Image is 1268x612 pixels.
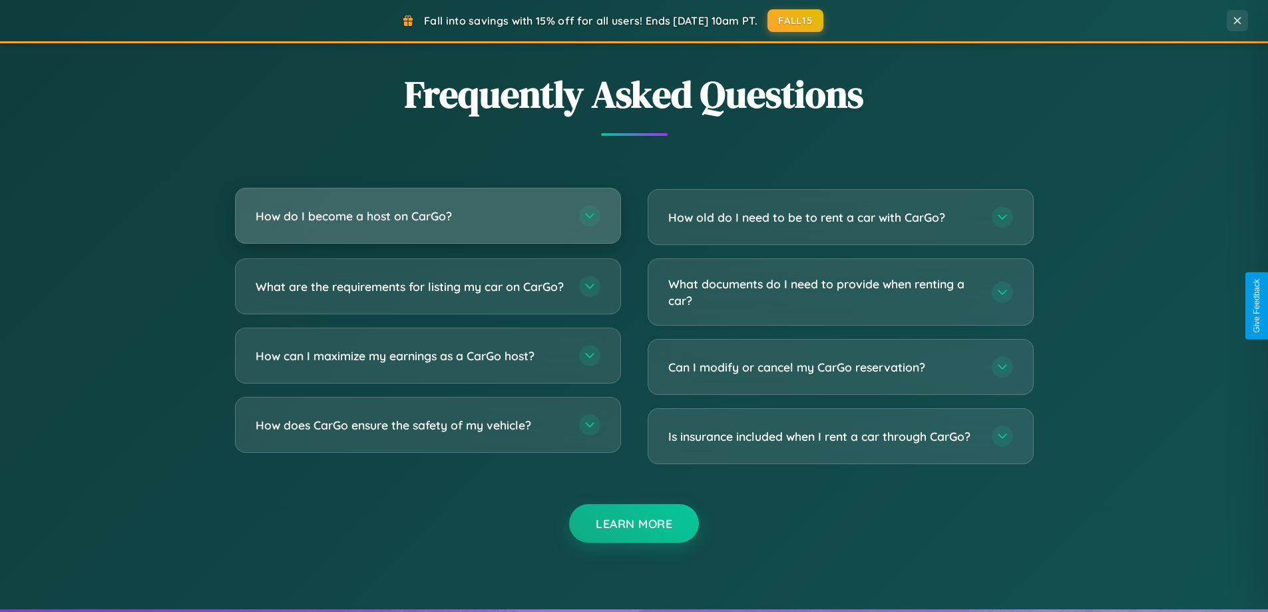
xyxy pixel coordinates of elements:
[256,417,566,434] h3: How does CarGo ensure the safety of my vehicle?
[235,69,1034,120] h2: Frequently Asked Questions
[1252,279,1261,333] div: Give Feedback
[668,276,978,308] h3: What documents do I need to provide when renting a car?
[767,9,823,32] button: FALL15
[569,504,699,543] button: Learn More
[256,348,566,364] h3: How can I maximize my earnings as a CarGo host?
[424,14,757,27] span: Fall into savings with 15% off for all users! Ends [DATE] 10am PT.
[668,209,978,226] h3: How old do I need to be to rent a car with CarGo?
[668,428,978,445] h3: Is insurance included when I rent a car through CarGo?
[256,208,566,224] h3: How do I become a host on CarGo?
[668,359,978,376] h3: Can I modify or cancel my CarGo reservation?
[256,278,566,295] h3: What are the requirements for listing my car on CarGo?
